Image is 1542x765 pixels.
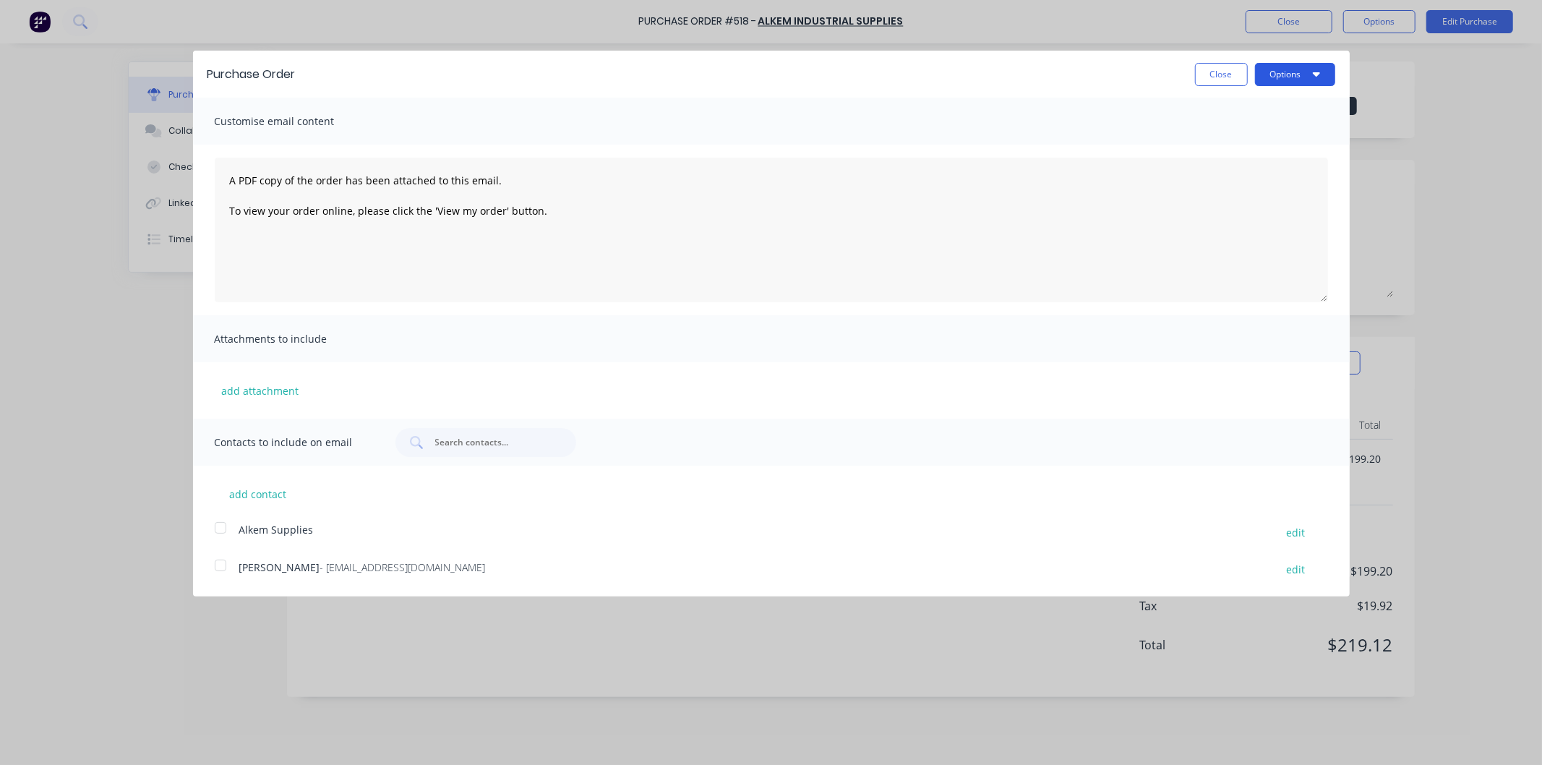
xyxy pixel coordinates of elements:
button: edit [1278,522,1314,542]
span: [PERSON_NAME] [239,560,320,574]
textarea: A PDF copy of the order has been attached to this email. To view your order online, please click ... [215,158,1328,302]
span: Alkem Supplies [239,523,314,537]
span: - [EMAIL_ADDRESS][DOMAIN_NAME] [320,560,486,574]
button: add attachment [215,380,307,401]
button: Options [1255,63,1335,86]
input: Search contacts... [434,435,554,450]
span: Attachments to include [215,329,374,349]
span: Contacts to include on email [215,432,374,453]
button: Close [1195,63,1248,86]
button: edit [1278,560,1314,579]
span: Customise email content [215,111,374,132]
div: Purchase Order [207,66,296,83]
button: add contact [215,483,301,505]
